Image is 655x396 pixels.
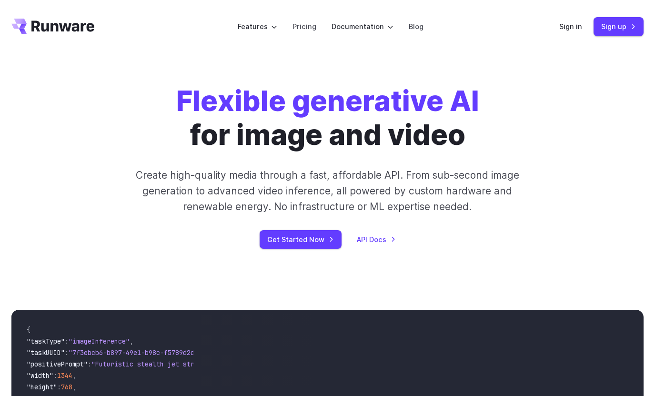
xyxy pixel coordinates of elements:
a: Sign up [594,17,644,36]
span: "taskUUID" [27,348,65,357]
span: : [88,360,91,368]
span: , [130,337,133,345]
span: , [72,383,76,391]
span: "positivePrompt" [27,360,88,368]
span: : [65,337,69,345]
label: Features [238,21,277,32]
a: API Docs [357,234,396,245]
span: { [27,325,30,334]
span: "width" [27,371,53,380]
h1: for image and video [176,84,479,152]
span: , [72,371,76,380]
a: Pricing [292,21,316,32]
span: : [57,383,61,391]
span: "Futuristic stealth jet streaking through a neon-lit cityscape with glowing purple exhaust" [91,360,438,368]
span: : [53,371,57,380]
p: Create high-quality media through a fast, affordable API. From sub-second image generation to adv... [125,167,530,215]
a: Sign in [559,21,582,32]
span: 1344 [57,371,72,380]
a: Go to / [11,19,94,34]
span: "imageInference" [69,337,130,345]
span: : [65,348,69,357]
label: Documentation [332,21,393,32]
span: "height" [27,383,57,391]
span: "7f3ebcb6-b897-49e1-b98c-f5789d2d40d7" [69,348,213,357]
a: Get Started Now [260,230,342,249]
strong: Flexible generative AI [176,83,479,118]
span: 768 [61,383,72,391]
span: "taskType" [27,337,65,345]
a: Blog [409,21,423,32]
